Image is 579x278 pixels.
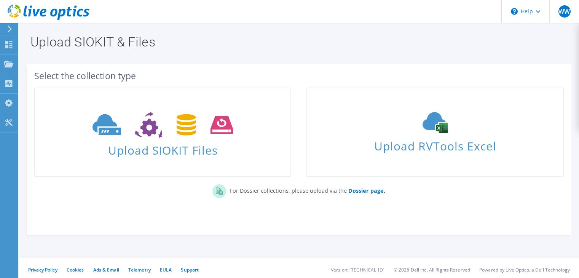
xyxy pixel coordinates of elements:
[93,267,119,273] a: Ads & Email
[28,267,57,273] a: Privacy Policy
[394,267,470,273] li: © 2025 Dell Inc. All Rights Reserved
[558,5,571,18] span: WW
[181,267,199,273] a: Support
[226,184,385,195] p: For Dossier collections, please upload via the
[35,140,290,156] span: Upload SIOKIT Files
[160,267,172,273] a: EULA
[67,267,84,273] a: Cookies
[307,136,563,152] span: Upload RVTools Excel
[331,267,384,273] li: Version: [TECHNICAL_ID]
[479,267,570,273] li: Powered by Live Optics, a Dell Technology
[30,35,564,48] h1: Upload SIOKIT & Files
[511,8,518,15] svg: \n
[347,187,385,194] a: Dossier page.
[348,187,385,194] b: Dossier page.
[128,267,151,273] a: Telemetry
[34,88,291,177] a: Upload SIOKIT Files
[306,88,563,177] a: Upload RVTools Excel
[34,72,564,80] div: Select the collection type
